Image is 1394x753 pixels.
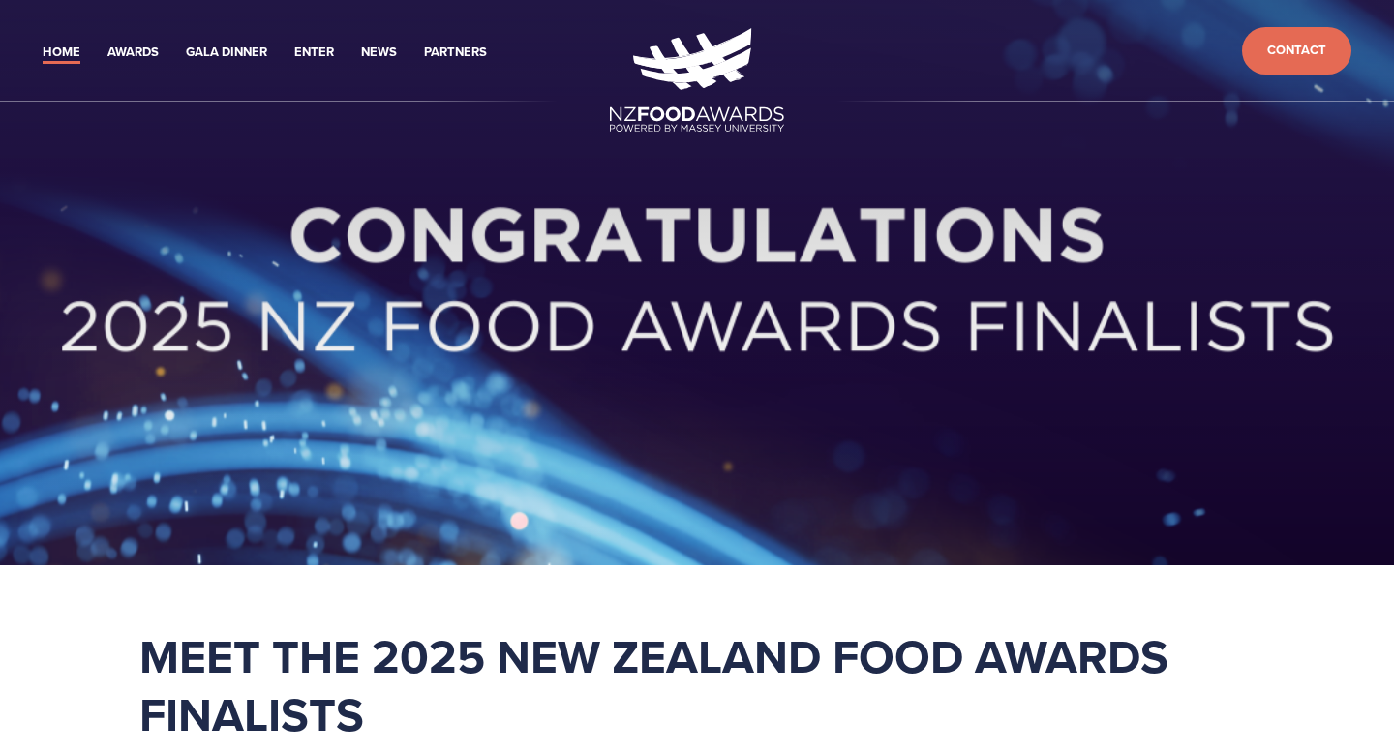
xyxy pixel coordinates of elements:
a: News [361,42,397,64]
a: Partners [424,42,487,64]
a: Contact [1242,27,1351,75]
a: Awards [107,42,159,64]
a: Gala Dinner [186,42,267,64]
strong: Meet the 2025 New Zealand Food Awards Finalists [139,622,1180,748]
a: Enter [294,42,334,64]
a: Home [43,42,80,64]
